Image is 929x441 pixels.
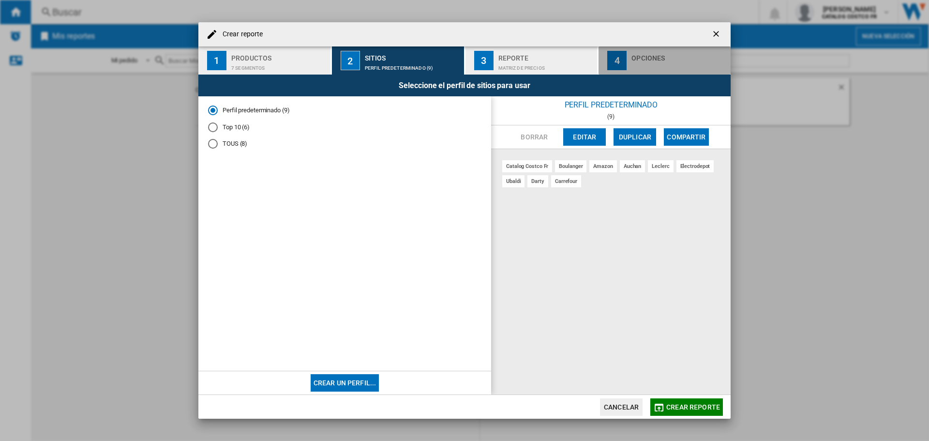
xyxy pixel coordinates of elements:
[474,51,494,70] div: 3
[711,29,723,41] ng-md-icon: getI18NText('BUTTONS.CLOSE_DIALOG')
[502,175,524,187] div: ubaldi
[513,128,555,146] button: Borrar
[551,175,581,187] div: carrefour
[607,51,627,70] div: 4
[620,160,645,172] div: auchan
[341,51,360,70] div: 2
[311,374,379,392] button: Crear un perfil...
[365,50,460,61] div: Sitios
[676,160,714,172] div: electrodepot
[465,46,599,75] button: 3 Reporte Matriz de precios
[555,160,586,172] div: boulanger
[527,175,548,187] div: darty
[365,61,460,71] div: Perfil predeterminado (9)
[648,160,673,172] div: leclerc
[600,398,643,416] button: Cancelar
[614,128,656,146] button: Duplicar
[218,30,263,39] h4: Crear reporte
[231,50,327,61] div: Productos
[666,403,720,411] span: Crear reporte
[231,61,327,71] div: 7 segmentos
[664,128,708,146] button: Compartir
[198,75,731,96] div: Seleccione el perfil de sitios para usar
[208,106,481,115] md-radio-button: Perfil predeterminado (9)
[498,50,594,61] div: Reporte
[707,25,727,44] button: getI18NText('BUTTONS.CLOSE_DIALOG')
[650,398,723,416] button: Crear reporte
[491,96,731,113] div: Perfil predeterminado
[207,51,226,70] div: 1
[332,46,465,75] button: 2 Sitios Perfil predeterminado (9)
[631,50,727,61] div: Opciones
[589,160,616,172] div: amazon
[599,46,731,75] button: 4 Opciones
[502,160,552,172] div: catalog costco fr
[491,113,731,120] div: (9)
[208,122,481,132] md-radio-button: Top 10 (6)
[208,139,481,149] md-radio-button: TOUS (8)
[563,128,606,146] button: Editar
[198,46,331,75] button: 1 Productos 7 segmentos
[498,61,594,71] div: Matriz de precios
